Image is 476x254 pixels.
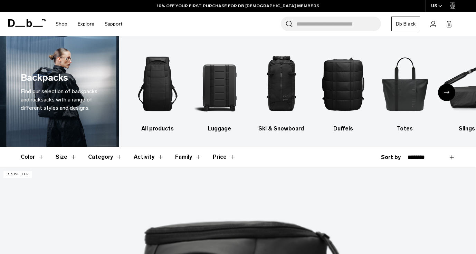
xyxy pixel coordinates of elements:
[380,125,430,133] h3: Totes
[3,171,32,178] p: Bestseller
[194,47,244,133] li: 2 / 10
[194,47,244,121] img: Db
[438,84,455,101] div: Next slide
[380,47,430,133] a: Db Totes
[56,12,67,36] a: Shop
[134,147,164,167] button: Toggle Filter
[318,47,368,133] a: Db Duffels
[50,12,127,36] nav: Main Navigation
[256,47,306,133] a: Db Ski & Snowboard
[133,125,183,133] h3: All products
[105,12,122,36] a: Support
[157,3,319,9] a: 10% OFF YOUR FIRST PURCHASE FOR DB [DEMOGRAPHIC_DATA] MEMBERS
[21,71,68,85] h1: Backpacks
[391,17,420,31] a: Db Black
[213,147,236,167] button: Toggle Price
[380,47,430,133] li: 5 / 10
[256,47,306,121] img: Db
[256,47,306,133] li: 3 / 10
[88,147,123,167] button: Toggle Filter
[380,47,430,121] img: Db
[21,88,97,111] span: Find our selection of backpacks and rucksacks with a range of different styles and designs.
[318,125,368,133] h3: Duffels
[78,12,94,36] a: Explore
[133,47,183,121] img: Db
[133,47,183,133] li: 1 / 10
[318,47,368,133] li: 4 / 10
[256,125,306,133] h3: Ski & Snowboard
[194,125,244,133] h3: Luggage
[21,147,45,167] button: Toggle Filter
[318,47,368,121] img: Db
[194,47,244,133] a: Db Luggage
[56,147,77,167] button: Toggle Filter
[133,47,183,133] a: Db All products
[175,147,202,167] button: Toggle Filter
